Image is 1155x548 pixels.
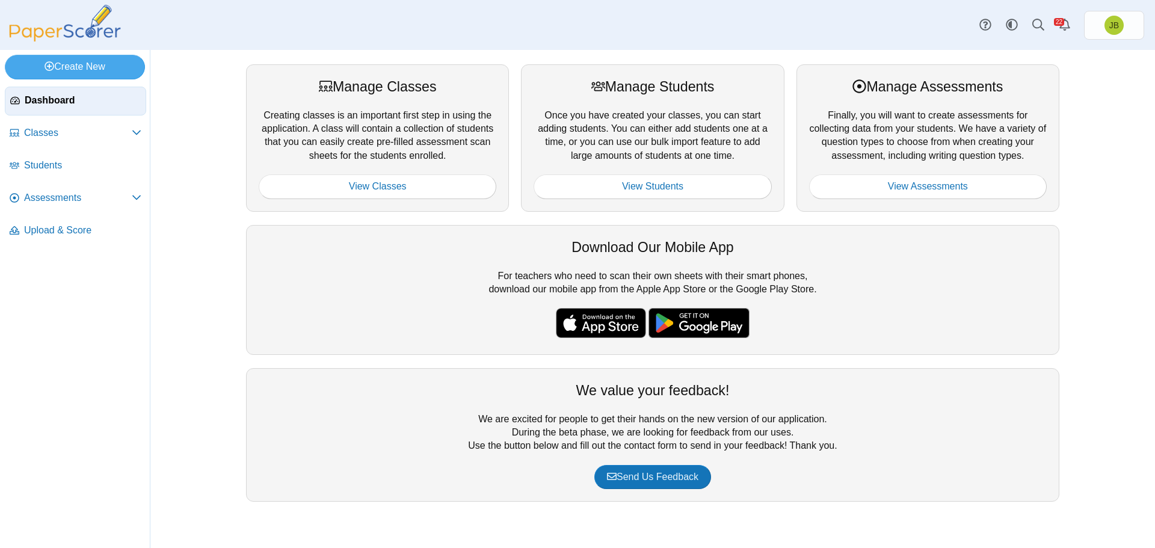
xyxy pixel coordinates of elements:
[259,381,1047,400] div: We value your feedback!
[5,5,125,42] img: PaperScorer
[259,238,1047,257] div: Download Our Mobile App
[5,184,146,213] a: Assessments
[5,119,146,148] a: Classes
[521,64,784,211] div: Once you have created your classes, you can start adding students. You can either add students on...
[5,152,146,180] a: Students
[5,217,146,245] a: Upload & Score
[25,94,141,107] span: Dashboard
[5,33,125,43] a: PaperScorer
[556,308,646,338] img: apple-store-badge.svg
[796,64,1059,211] div: Finally, you will want to create assessments for collecting data from your students. We have a va...
[1084,11,1144,40] a: Joel Boyd
[1052,12,1078,38] a: Alerts
[648,308,750,338] img: google-play-badge.png
[607,472,698,482] span: Send Us Feedback
[809,174,1047,199] a: View Assessments
[5,87,146,115] a: Dashboard
[24,224,141,237] span: Upload & Score
[5,55,145,79] a: Create New
[24,191,132,205] span: Assessments
[246,64,509,211] div: Creating classes is an important first step in using the application. A class will contain a coll...
[809,77,1047,96] div: Manage Assessments
[24,126,132,140] span: Classes
[246,225,1059,355] div: For teachers who need to scan their own sheets with their smart phones, download our mobile app f...
[1109,21,1119,29] span: Joel Boyd
[259,77,496,96] div: Manage Classes
[534,174,771,199] a: View Students
[594,465,711,489] a: Send Us Feedback
[534,77,771,96] div: Manage Students
[24,159,141,172] span: Students
[259,174,496,199] a: View Classes
[1104,16,1124,35] span: Joel Boyd
[246,368,1059,502] div: We are excited for people to get their hands on the new version of our application. During the be...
